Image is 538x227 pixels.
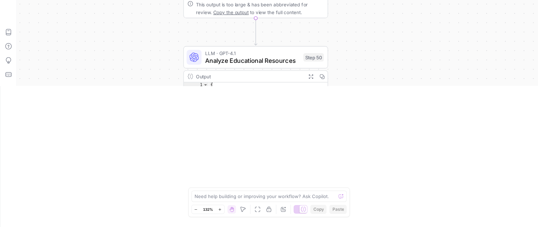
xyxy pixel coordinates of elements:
[313,206,324,213] span: Copy
[213,9,249,15] span: Copy the output
[310,205,326,214] button: Copy
[332,206,344,213] span: Paste
[203,207,213,212] span: 132%
[329,205,347,214] button: Paste
[205,56,300,65] span: Analyze Educational Resources
[196,1,324,16] div: This output is too large & has been abbreviated for review. to view the full content.
[254,18,257,45] g: Edge from step_14 to step_50
[196,73,302,80] div: Output
[205,49,300,57] span: LLM · GPT-4.1
[183,46,328,145] div: LLM · GPT-4.1Analyze Educational ResourcesStep 50Output{
[203,82,208,87] span: Toggle code folding, rows 1 through 1159
[303,53,324,61] div: Step 50
[184,82,209,87] div: 1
